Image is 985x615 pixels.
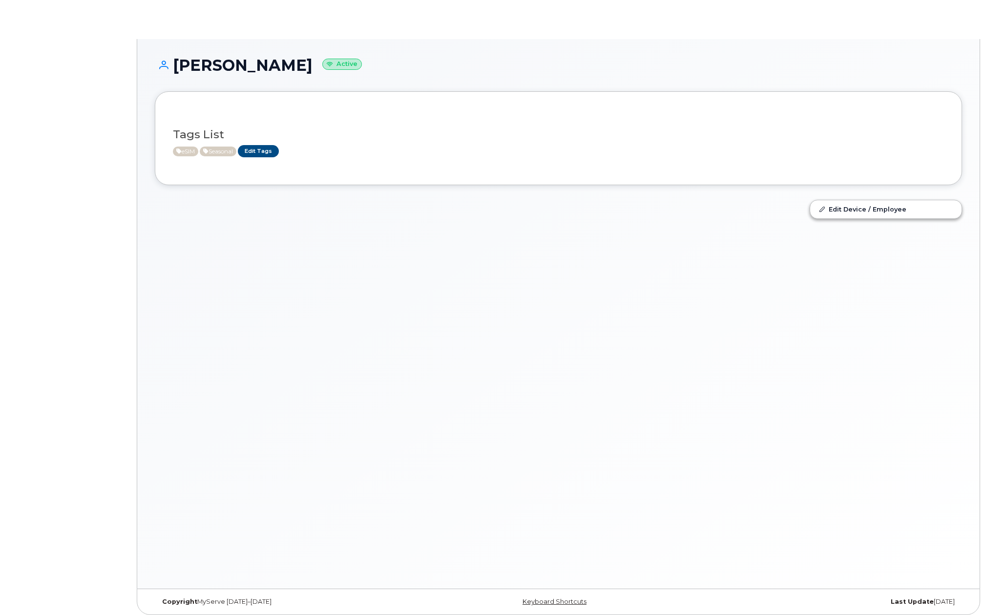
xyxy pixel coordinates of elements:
a: Edit Tags [238,145,279,157]
div: [DATE] [693,598,962,606]
span: Active [200,147,236,156]
strong: Last Update [891,598,934,605]
span: Active [173,147,198,156]
a: Edit Device / Employee [810,200,962,218]
strong: Copyright [162,598,197,605]
h1: [PERSON_NAME] [155,57,962,74]
a: Keyboard Shortcuts [523,598,587,605]
small: Active [322,59,362,70]
div: MyServe [DATE]–[DATE] [155,598,424,606]
h3: Tags List [173,128,944,141]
